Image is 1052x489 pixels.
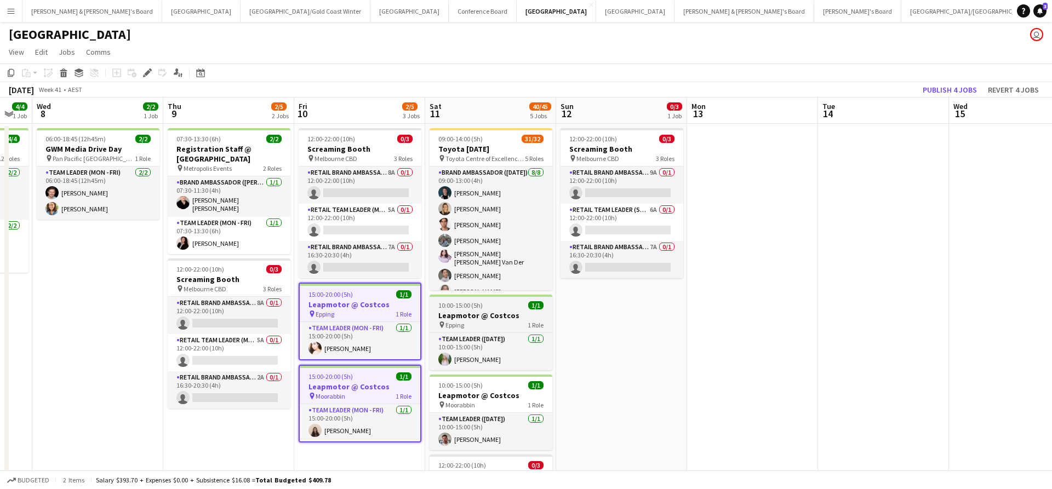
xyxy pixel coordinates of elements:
span: Melbourne CBD [184,285,226,293]
app-job-card: 09:00-14:00 (5h)31/32Toyota [DATE] Toyota Centre of Excellence - [GEOGRAPHIC_DATA]5 RolesBrand Am... [430,128,552,290]
span: 10 [297,107,307,120]
h3: Screaming Booth [168,274,290,284]
h3: Leapmotor @ Costcos [300,300,420,309]
span: 5 Roles [525,154,544,163]
span: 8 [35,107,51,120]
span: 3 Roles [656,154,674,163]
h3: Registration Staff @ [GEOGRAPHIC_DATA] [168,144,290,164]
span: 12:00-22:00 (10h) [438,461,486,469]
div: Salary $393.70 + Expenses $0.00 + Subsistence $16.08 = [96,476,331,484]
span: 15:00-20:00 (5h) [308,372,353,381]
span: 0/3 [266,265,282,273]
div: 12:00-22:00 (10h)0/3Screaming Booth Melbourne CBD3 RolesRETAIL Brand Ambassador (Mon - Fri)8A0/11... [168,258,290,409]
span: 3 Roles [263,285,282,293]
span: Budgeted [18,476,49,484]
app-job-card: 15:00-20:00 (5h)1/1Leapmotor @ Costcos Epping1 RoleTeam Leader (Mon - Fri)1/115:00-20:00 (5h)[PER... [299,283,421,360]
button: Revert 4 jobs [984,83,1043,97]
span: Thu [168,101,181,111]
span: 10:00-15:00 (5h) [438,381,483,389]
a: Comms [82,45,115,59]
span: 12:00-22:00 (10h) [176,265,224,273]
span: Melbourne CBD [576,154,619,163]
div: 1 Job [13,112,27,120]
span: 0/3 [528,461,544,469]
span: 9 [166,107,181,120]
app-card-role: RETAIL Brand Ambassador ([DATE])9A0/112:00-22:00 (10h) [561,166,683,204]
app-card-role: Team Leader (Mon - Fri)1/107:30-13:30 (6h)[PERSON_NAME] [168,217,290,254]
span: Epping [445,321,464,329]
span: Total Budgeted $409.78 [255,476,331,484]
h3: Screaming Booth [299,144,421,154]
app-card-role: Team Leader ([DATE])1/110:00-15:00 (5h)[PERSON_NAME] [430,333,552,370]
button: Conference Board [449,1,517,22]
span: 4/4 [12,102,27,111]
a: 3 [1033,4,1047,18]
span: Wed [37,101,51,111]
app-card-role: Brand Ambassador ([DATE])8/809:00-13:00 (4h)[PERSON_NAME][PERSON_NAME][PERSON_NAME][PERSON_NAME][... [430,166,552,318]
span: 1/1 [396,290,411,298]
div: AEST [68,85,82,94]
button: [GEOGRAPHIC_DATA]/[GEOGRAPHIC_DATA] [901,1,1042,22]
app-user-avatar: James Millard [1030,28,1043,41]
span: Tue [822,101,835,111]
span: 2/2 [266,135,282,143]
a: View [4,45,28,59]
span: 2/2 [135,135,151,143]
span: 2/5 [402,102,418,111]
div: 15:00-20:00 (5h)1/1Leapmotor @ Costcos Moorabbin1 RoleTeam Leader (Mon - Fri)1/115:00-20:00 (5h)[... [299,365,421,442]
span: 1 Role [135,154,151,163]
div: 1 Job [667,112,682,120]
button: [GEOGRAPHIC_DATA] [370,1,449,22]
button: [PERSON_NAME] & [PERSON_NAME]'s Board [22,1,162,22]
app-card-role: RETAIL Brand Ambassador (Mon - Fri)7A0/116:30-20:30 (4h) [299,241,421,278]
div: 5 Jobs [530,112,551,120]
span: 2 Roles [263,164,282,172]
span: 40/45 [529,102,551,111]
span: 31/32 [522,135,544,143]
h3: Leapmotor @ Costcos [300,382,420,392]
span: Week 41 [36,85,64,94]
span: Melbourne CBD [315,154,357,163]
span: Wed [953,101,968,111]
a: Jobs [54,45,79,59]
app-card-role: RETAIL Brand Ambassador (Mon - Fri)8A0/112:00-22:00 (10h) [168,297,290,334]
span: 2/5 [271,102,287,111]
span: 3 [1043,3,1048,10]
app-card-role: RETAIL Brand Ambassador (Mon - Fri)8A0/112:00-22:00 (10h) [299,166,421,204]
app-card-role: Team Leader (Mon - Fri)2/206:00-18:45 (12h45m)[PERSON_NAME][PERSON_NAME] [37,166,159,220]
app-job-card: 06:00-18:45 (12h45m)2/2GWM Media Drive Day Pan Pacific [GEOGRAPHIC_DATA]1 RoleTeam Leader (Mon - ... [37,128,159,220]
div: 12:00-22:00 (10h)0/3Screaming Booth Melbourne CBD3 RolesRETAIL Brand Ambassador (Mon - Fri)8A0/11... [299,128,421,278]
button: [PERSON_NAME] & [PERSON_NAME]'s Board [674,1,814,22]
span: View [9,47,24,57]
span: 12:00-22:00 (10h) [569,135,617,143]
div: [DATE] [9,84,34,95]
h3: Screaming Booth [561,144,683,154]
app-job-card: 10:00-15:00 (5h)1/1Leapmotor @ Costcos Epping1 RoleTeam Leader ([DATE])1/110:00-15:00 (5h)[PERSON... [430,295,552,370]
app-card-role: Team Leader (Mon - Fri)1/115:00-20:00 (5h)[PERSON_NAME] [300,322,420,359]
span: 0/3 [667,102,682,111]
span: 0/3 [659,135,674,143]
app-card-role: RETAIL Team Leader (Mon - Fri)5A0/112:00-22:00 (10h) [299,204,421,241]
button: [GEOGRAPHIC_DATA] [162,1,241,22]
h3: Leapmotor @ Costcos [430,310,552,320]
button: Publish 4 jobs [918,83,981,97]
span: 06:00-18:45 (12h45m) [45,135,106,143]
app-card-role: RETAIL Brand Ambassador (Mon - Fri)2A0/116:30-20:30 (4h) [168,371,290,409]
app-job-card: 10:00-15:00 (5h)1/1Leapmotor @ Costcos Moorabbin1 RoleTeam Leader ([DATE])1/110:00-15:00 (5h)[PER... [430,375,552,450]
span: Edit [35,47,48,57]
span: 4/4 [4,135,20,143]
span: Moorabbin [445,401,475,409]
h3: Toyota [DATE] [430,144,552,154]
span: 0/3 [397,135,413,143]
span: 1/1 [528,301,544,309]
span: Toyota Centre of Excellence - [GEOGRAPHIC_DATA] [445,154,525,163]
span: 15 [952,107,968,120]
span: Moorabbin [316,392,345,400]
span: 15:00-20:00 (5h) [308,290,353,298]
span: 1 Role [528,401,544,409]
span: 12:00-22:00 (10h) [307,135,355,143]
